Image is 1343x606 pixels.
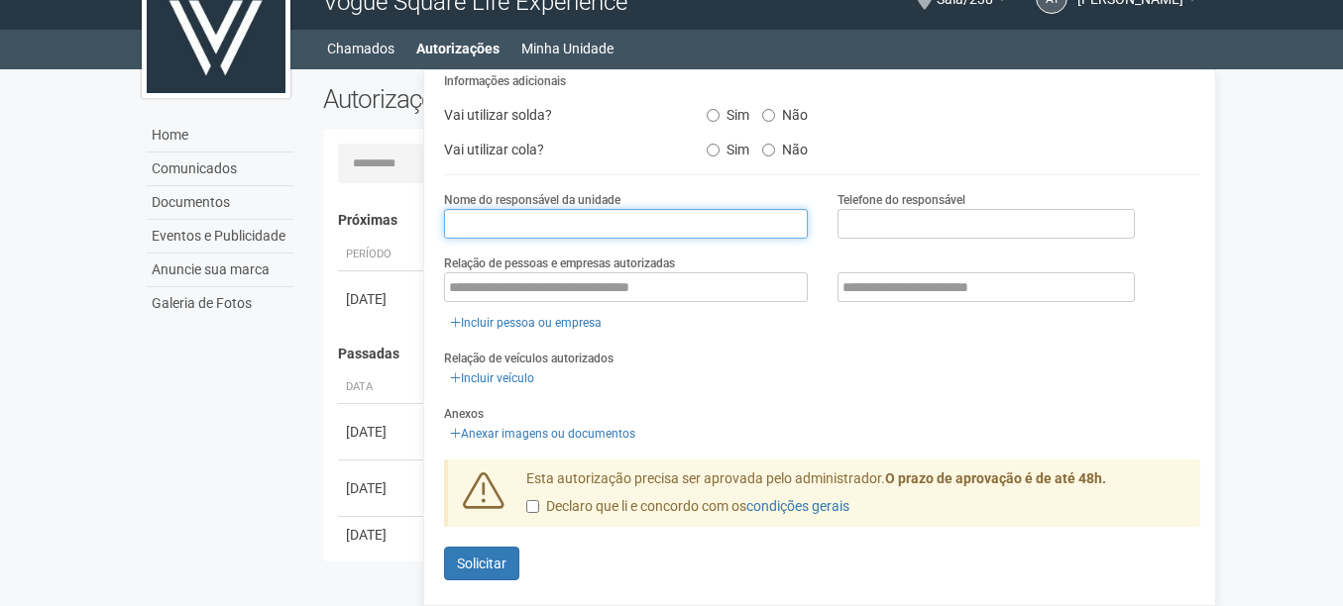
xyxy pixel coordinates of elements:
th: Período [338,239,427,271]
div: Vai utilizar solda? [429,100,691,130]
a: Eventos e Publicidade [147,220,293,253]
label: Telefone do responsável [838,191,965,209]
input: Não [762,109,775,122]
label: Sim [707,100,749,124]
a: Home [147,119,293,152]
input: Sim [707,144,720,156]
div: [DATE] [346,422,419,442]
a: Comunicados [147,152,293,186]
a: Anuncie sua marca [147,253,293,287]
button: Solicitar [444,547,519,580]
label: Declaro que li e concordo com os [526,497,849,517]
label: Sim [707,135,749,158]
div: [DATE] [346,289,419,309]
label: Nome do responsável da unidade [444,191,620,209]
label: Relação de pessoas e empresas autorizadas [444,254,675,272]
a: Anexar imagens ou documentos [444,423,641,445]
div: [DATE] [346,478,419,498]
label: Anexos [444,405,484,423]
th: Data [338,371,427,404]
label: Não [762,100,808,124]
a: Incluir pessoa ou empresa [444,312,608,334]
a: Autorizações [416,35,500,62]
div: Vai utilizar cola? [429,135,691,164]
div: [DATE] [346,525,419,545]
div: Esta autorização precisa ser aprovada pelo administrador. [511,469,1201,527]
input: Sim [707,109,720,122]
input: Declaro que li e concordo com oscondições gerais [526,500,539,513]
a: Incluir veículo [444,367,540,389]
strong: O prazo de aprovação é de até 48h. [885,470,1106,486]
label: Informações adicionais [444,72,566,90]
a: Documentos [147,186,293,220]
label: Não [762,135,808,158]
a: condições gerais [746,498,849,514]
a: Galeria de Fotos [147,287,293,320]
h2: Autorizações [323,84,747,114]
input: Não [762,144,775,156]
h4: Passadas [338,347,1187,361]
label: Relação de veículos autorizados [444,350,614,367]
a: Chamados [327,35,394,62]
h4: Próximas [338,213,1187,228]
a: Minha Unidade [521,35,614,62]
span: Solicitar [457,555,506,571]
